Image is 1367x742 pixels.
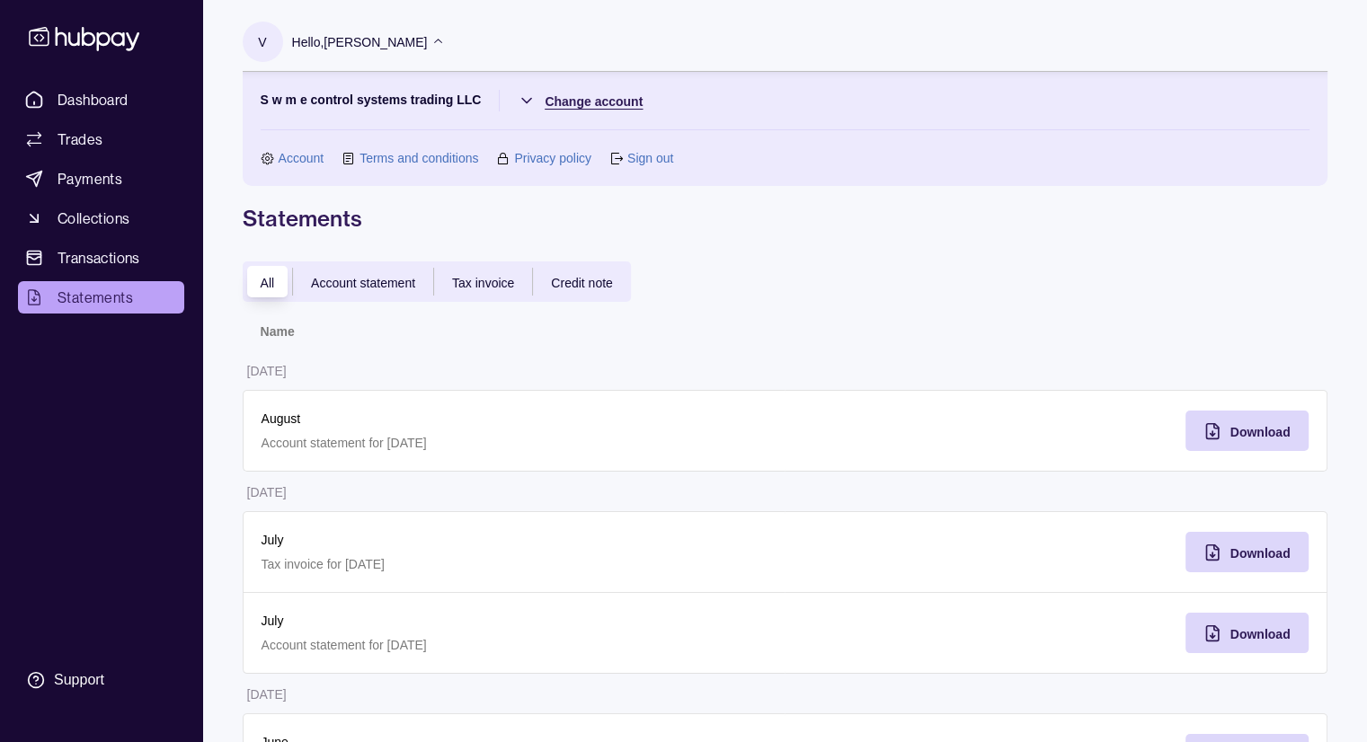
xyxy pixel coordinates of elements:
p: Account statement for [DATE] [262,635,768,655]
button: Download [1185,613,1309,653]
p: Hello, [PERSON_NAME] [292,32,428,52]
p: July [262,611,768,631]
p: Tax invoice for [DATE] [262,554,768,574]
span: Download [1230,425,1291,439]
span: Dashboard [58,89,129,110]
span: Change account [545,94,643,109]
span: Download [1230,627,1291,641]
p: [DATE] [247,687,287,702]
span: Credit note [551,276,612,290]
button: Download [1185,532,1309,572]
a: Sign out [627,148,673,168]
span: Tax invoice [452,276,514,290]
p: S w m e control systems trading LLC [261,90,482,111]
p: August [262,409,768,428]
a: Transactions [18,242,184,274]
span: Payments [58,168,122,190]
button: Change account [518,90,643,111]
p: Name [261,324,295,339]
span: All [261,276,275,290]
button: Download [1185,411,1309,451]
span: Statements [58,287,133,308]
div: documentTypes [243,261,631,302]
p: July [262,530,768,550]
p: [DATE] [247,364,287,378]
div: Support [54,670,104,690]
span: Transactions [58,247,140,269]
a: Dashboard [18,84,184,116]
a: Statements [18,281,184,314]
span: Collections [58,208,129,229]
a: Payments [18,163,184,195]
a: Privacy policy [514,148,591,168]
a: Account [279,148,324,168]
p: [DATE] [247,485,287,499]
span: Download [1230,546,1291,561]
a: Support [18,661,184,699]
span: Trades [58,128,102,150]
a: Trades [18,123,184,155]
h1: Statements [243,204,1327,233]
span: Account statement [311,276,415,290]
p: V [258,32,266,52]
p: Account statement for [DATE] [262,433,768,453]
a: Terms and conditions [360,148,478,168]
a: Collections [18,202,184,234]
